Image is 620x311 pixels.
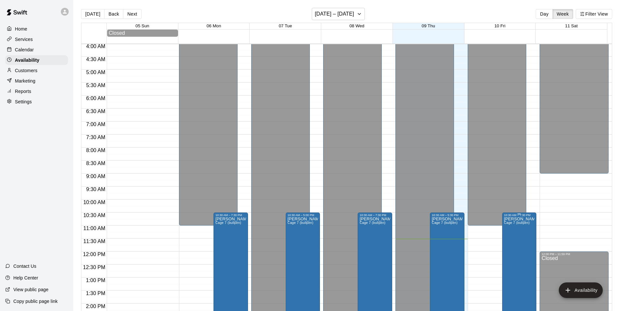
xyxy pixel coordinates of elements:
div: 12:00 PM – 11:59 PM [542,253,607,256]
a: Marketing [5,76,68,86]
button: [DATE] [81,9,104,19]
a: Availability [5,55,68,65]
p: Contact Us [13,263,36,269]
span: 4:00 AM [85,44,107,49]
button: 05 Sun [135,23,149,28]
span: 10:00 AM [82,200,107,205]
span: 8:00 AM [85,148,107,153]
button: Next [123,9,141,19]
button: 09 Thu [422,23,435,28]
div: 10:30 AM – 7:30 PM [215,214,246,217]
p: Customers [15,67,37,74]
button: 11 Sat [565,23,578,28]
span: 8:30 AM [85,161,107,166]
span: 7:30 AM [85,135,107,140]
div: 10:30 AM – 7:30 PM [360,214,390,217]
h6: [DATE] – [DATE] [315,9,354,19]
button: 07 Tue [279,23,292,28]
p: Marketing [15,78,35,84]
span: 12:30 PM [81,265,107,270]
a: Services [5,34,68,44]
span: 1:00 PM [84,278,107,283]
span: Cage 7 (bullpen) [360,221,385,225]
span: 6:00 AM [85,96,107,101]
p: Availability [15,57,39,63]
span: 5:00 AM [85,70,107,75]
span: 2:00 PM [84,304,107,309]
button: [DATE] – [DATE] [312,8,365,20]
span: 9:30 AM [85,187,107,192]
span: 11:30 AM [82,239,107,244]
button: 08 Wed [350,23,365,28]
span: 1:30 PM [84,291,107,296]
span: Cage 7 (bullpen) [215,221,241,225]
span: 6:30 AM [85,109,107,114]
p: Settings [15,98,32,105]
button: 10 Fri [494,23,505,28]
span: 12:00 PM [81,252,107,257]
span: 4:30 AM [85,57,107,62]
p: Services [15,36,33,43]
p: Copy public page link [13,298,58,305]
p: Reports [15,88,31,95]
a: Home [5,24,68,34]
button: Day [536,9,553,19]
span: 10:30 AM [82,213,107,218]
p: Help Center [13,275,38,281]
button: Week [553,9,573,19]
div: 10:30 AM – 7:30 PM [504,214,535,217]
span: 5:30 AM [85,83,107,88]
button: Back [104,9,123,19]
span: 7:00 AM [85,122,107,127]
a: Calendar [5,45,68,55]
span: 9:00 AM [85,174,107,179]
span: Cage 7 (bullpen) [432,221,458,225]
a: Reports [5,86,68,96]
a: Customers [5,66,68,75]
button: Filter View [576,9,612,19]
div: 10:30 AM – 5:30 PM [432,214,462,217]
button: 06 Mon [207,23,221,28]
p: View public page [13,286,48,293]
span: Cage 7 (bullpen) [504,221,530,225]
p: Home [15,26,27,32]
a: Settings [5,97,68,107]
div: 10:30 AM – 5:00 PM [288,214,318,217]
p: Calendar [15,46,34,53]
span: Cage 7 (bullpen) [288,221,313,225]
span: 11:00 AM [82,226,107,231]
button: add [559,282,603,298]
div: Closed [109,30,176,36]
